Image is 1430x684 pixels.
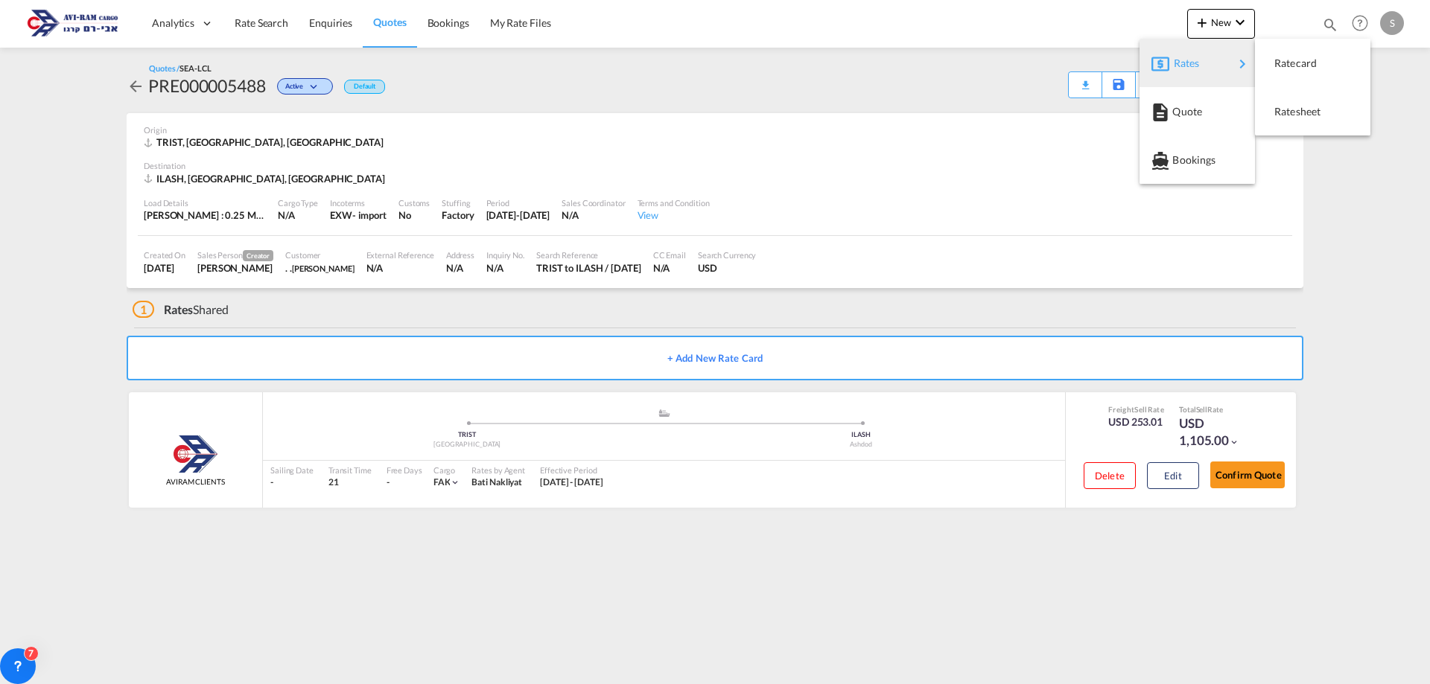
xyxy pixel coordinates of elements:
div: Bookings [1151,141,1243,179]
span: Quote [1172,97,1189,127]
iframe: Chat [11,606,63,662]
span: Bookings [1172,145,1189,175]
span: Rates [1174,48,1192,78]
button: Bookings [1140,135,1255,184]
md-icon: icon-chevron-right [1233,55,1251,73]
button: Quote [1140,87,1255,135]
div: Quote [1151,93,1243,130]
